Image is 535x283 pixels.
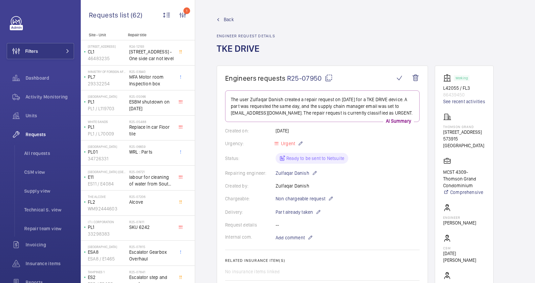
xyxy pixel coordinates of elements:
p: Zulfaqar Danish [276,169,317,177]
p: I.T.I. Corporation [88,220,127,224]
span: Replace In car Floor tile [129,124,174,137]
p: PL1 [88,124,127,130]
span: [STREET_ADDRESS] - One side car not level [129,48,174,62]
h1: TKE DRIVE [217,42,275,66]
p: Tampines 1 [88,270,127,274]
p: [GEOGRAPHIC_DATA] [88,145,127,149]
h2: R25-07411 [129,220,174,224]
span: Escalator Gearbox Overhaul [129,249,174,262]
h2: Related insurance item(s) [225,258,420,263]
span: Add comment [276,234,305,241]
p: MCST 4309- Thomson Grand Condominium [443,169,485,189]
span: Units [26,112,74,119]
p: Engineer [443,215,476,219]
p: PL01 [88,149,127,155]
span: SKU 6242 [129,224,174,231]
p: PL1 [88,98,127,105]
img: elevator.svg [443,74,454,82]
p: L42055 / FL3 [443,85,485,91]
span: Dashboard [26,75,74,81]
p: [STREET_ADDRESS] [443,129,485,135]
span: Repair team view [24,225,74,232]
p: Working [456,77,468,79]
p: 34726331 [88,155,127,162]
span: Supply view [24,188,74,194]
span: Back [224,16,234,23]
span: MFA Motor room Inspection box [129,74,174,87]
span: Non chargeable request [276,195,325,202]
p: [GEOGRAPHIC_DATA] [88,94,127,98]
span: labour for cleaning of water from South wing kone escalator [129,174,174,187]
p: ES11 / E4084 [88,180,127,187]
span: Insurance items [26,260,74,267]
span: Requests [26,131,74,138]
p: PL1 / L119703 [88,105,127,112]
span: Activity Monitoring [26,93,74,100]
h2: R25-05066 [129,94,174,98]
p: CL1 [88,48,127,55]
h2: Engineer request details [217,34,275,38]
a: Comprehensive [443,189,485,196]
p: The Alcove [88,195,127,199]
p: Thomson Grand [443,125,485,129]
p: PL1 [88,224,127,231]
span: Engineers requests [225,74,286,82]
span: Urgent [280,141,295,146]
p: AI Summary [383,118,414,124]
h2: R24-12193 [129,44,174,48]
p: 573915 [GEOGRAPHIC_DATA] [443,135,485,149]
span: Requests list [89,11,131,19]
p: [DATE][PERSON_NAME] [443,250,485,264]
p: PL7 [88,74,127,80]
a: See recent activities [443,98,485,105]
p: ESA8 / E1465 [88,255,127,262]
span: Technical S. view [24,206,74,213]
p: Site - Unit [81,33,125,37]
p: 86439450 [443,91,485,98]
p: Ministry of Foreign Affairs Main Building [88,70,127,74]
p: The user Zulfaqar Danish created a repair request on [DATE] for a TKE DRIVE device. A part was re... [231,96,414,116]
p: Part already taken [276,208,321,216]
span: All requests [24,150,74,157]
p: PL1 / L70009 [88,130,127,137]
p: 46483235 [88,55,127,62]
button: Filters [7,43,74,59]
p: ES2 [88,274,127,281]
h2: R25-07206 [129,195,174,199]
h2: R25-03940 [129,70,174,74]
p: ESA8 [88,249,127,255]
p: Repair title [128,33,172,37]
span: ESBM shutdown on [DATE] [129,98,174,112]
p: FL2 [88,199,127,205]
h2: R25-07841 [129,270,174,274]
p: 29332254 [88,80,127,87]
p: WM92444603 [88,205,127,212]
span: Alcove [129,199,174,205]
p: [PERSON_NAME] [443,219,476,226]
span: R25-07950 [287,74,333,82]
p: White Sands [88,120,127,124]
p: CSM [443,246,485,250]
span: WRL : Parts [129,149,174,155]
span: Filters [25,48,38,54]
p: [STREET_ADDRESS] [88,44,127,48]
p: [GEOGRAPHIC_DATA] ([GEOGRAPHIC_DATA]) [88,170,127,174]
p: 33298383 [88,231,127,237]
h2: R25-06721 [129,170,174,174]
span: CSM view [24,169,74,175]
p: [GEOGRAPHIC_DATA] [88,245,127,249]
h2: R25-07815 [129,245,174,249]
span: Invoicing [26,241,74,248]
h2: R25-05488 [129,120,174,124]
p: E11 [88,174,127,180]
h2: R25-06659 [129,145,174,149]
